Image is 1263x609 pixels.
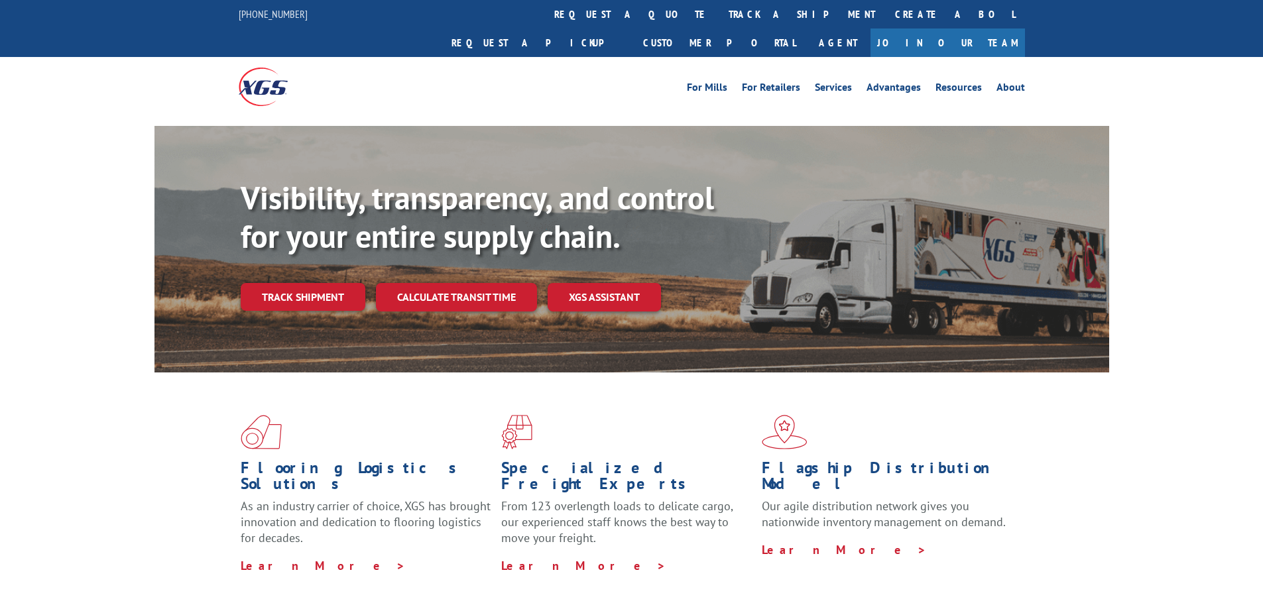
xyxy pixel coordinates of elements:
img: xgs-icon-focused-on-flooring-red [501,415,532,449]
img: xgs-icon-total-supply-chain-intelligence-red [241,415,282,449]
b: Visibility, transparency, and control for your entire supply chain. [241,177,714,256]
a: Track shipment [241,283,365,311]
a: Request a pickup [442,28,633,57]
span: As an industry carrier of choice, XGS has brought innovation and dedication to flooring logistics... [241,498,491,545]
a: For Retailers [742,82,800,97]
a: About [996,82,1025,97]
h1: Specialized Freight Experts [501,460,752,498]
a: [PHONE_NUMBER] [239,7,308,21]
a: Learn More > [501,558,666,573]
a: Agent [806,28,871,57]
img: xgs-icon-flagship-distribution-model-red [762,415,808,449]
a: Resources [935,82,982,97]
span: Our agile distribution network gives you nationwide inventory management on demand. [762,498,1006,529]
a: Join Our Team [871,28,1025,57]
a: Learn More > [241,558,406,573]
a: Services [815,82,852,97]
a: Learn More > [762,542,927,557]
h1: Flagship Distribution Model [762,460,1012,498]
a: For Mills [687,82,727,97]
a: XGS ASSISTANT [548,283,661,311]
a: Advantages [867,82,921,97]
a: Customer Portal [633,28,806,57]
a: Calculate transit time [376,283,537,311]
h1: Flooring Logistics Solutions [241,460,491,498]
p: From 123 overlength loads to delicate cargo, our experienced staff knows the best way to move you... [501,498,752,557]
